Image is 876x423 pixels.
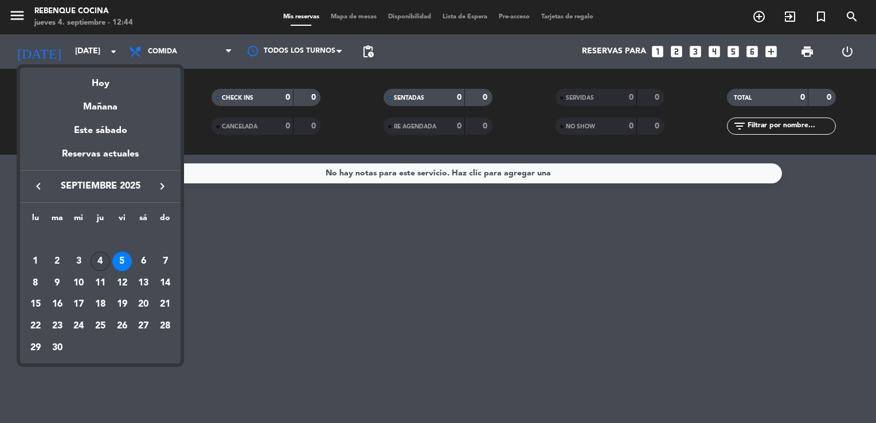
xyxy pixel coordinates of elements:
[69,273,88,293] div: 10
[48,338,67,358] div: 30
[152,179,173,194] button: keyboard_arrow_right
[134,316,153,336] div: 27
[154,250,176,272] td: 7 de septiembre de 2025
[89,211,111,229] th: jueves
[26,295,45,314] div: 15
[69,252,88,271] div: 3
[155,316,175,336] div: 28
[25,272,46,294] td: 8 de septiembre de 2025
[25,250,46,272] td: 1 de septiembre de 2025
[134,252,153,271] div: 6
[91,273,110,293] div: 11
[112,252,132,271] div: 5
[91,252,110,271] div: 4
[154,293,176,315] td: 21 de septiembre de 2025
[111,293,133,315] td: 19 de septiembre de 2025
[133,211,155,229] th: sábado
[133,250,155,272] td: 6 de septiembre de 2025
[89,272,111,294] td: 11 de septiembre de 2025
[111,250,133,272] td: 5 de septiembre de 2025
[134,295,153,314] div: 20
[28,179,49,194] button: keyboard_arrow_left
[68,315,89,337] td: 24 de septiembre de 2025
[134,273,153,293] div: 13
[49,179,152,194] span: septiembre 2025
[25,337,46,359] td: 29 de septiembre de 2025
[48,316,67,336] div: 23
[25,211,46,229] th: lunes
[25,315,46,337] td: 22 de septiembre de 2025
[48,273,67,293] div: 9
[26,338,45,358] div: 29
[89,315,111,337] td: 25 de septiembre de 2025
[46,211,68,229] th: martes
[46,250,68,272] td: 2 de septiembre de 2025
[26,252,45,271] div: 1
[111,211,133,229] th: viernes
[48,295,67,314] div: 16
[68,211,89,229] th: miércoles
[69,295,88,314] div: 17
[20,147,181,170] div: Reservas actuales
[154,272,176,294] td: 14 de septiembre de 2025
[91,295,110,314] div: 18
[26,316,45,336] div: 22
[46,293,68,315] td: 16 de septiembre de 2025
[155,273,175,293] div: 14
[133,293,155,315] td: 20 de septiembre de 2025
[68,250,89,272] td: 3 de septiembre de 2025
[68,272,89,294] td: 10 de septiembre de 2025
[111,315,133,337] td: 26 de septiembre de 2025
[155,179,169,193] i: keyboard_arrow_right
[20,115,181,147] div: Este sábado
[25,229,176,250] td: SEP.
[26,273,45,293] div: 8
[133,272,155,294] td: 13 de septiembre de 2025
[112,316,132,336] div: 26
[111,272,133,294] td: 12 de septiembre de 2025
[32,179,45,193] i: keyboard_arrow_left
[133,315,155,337] td: 27 de septiembre de 2025
[112,273,132,293] div: 12
[46,315,68,337] td: 23 de septiembre de 2025
[20,68,181,91] div: Hoy
[25,293,46,315] td: 15 de septiembre de 2025
[46,337,68,359] td: 30 de septiembre de 2025
[154,211,176,229] th: domingo
[89,250,111,272] td: 4 de septiembre de 2025
[91,316,110,336] div: 25
[155,295,175,314] div: 21
[46,272,68,294] td: 9 de septiembre de 2025
[155,252,175,271] div: 7
[154,315,176,337] td: 28 de septiembre de 2025
[48,252,67,271] div: 2
[69,316,88,336] div: 24
[68,293,89,315] td: 17 de septiembre de 2025
[89,293,111,315] td: 18 de septiembre de 2025
[112,295,132,314] div: 19
[20,91,181,115] div: Mañana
